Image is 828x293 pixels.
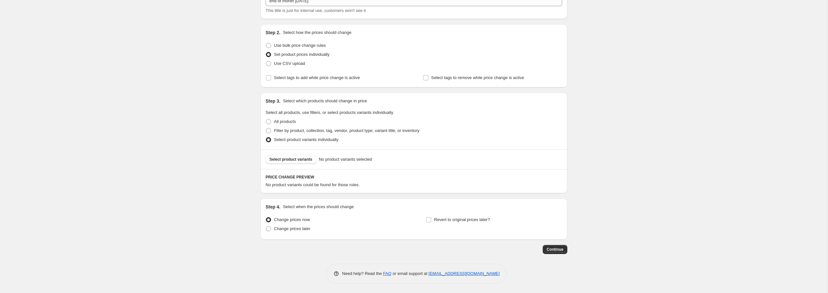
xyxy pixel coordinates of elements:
span: or email support at [392,271,429,276]
span: No product variants selected [319,156,372,163]
span: Set product prices individually [274,52,330,57]
p: Select which products should change in price [283,98,367,104]
span: Select tags to add while price change is active [274,75,360,80]
h2: Step 4. [266,204,280,210]
span: Select product variants [269,157,312,162]
span: This title is just for internal use, customers won't see it [266,8,366,13]
p: Select how the prices should change [283,29,351,36]
h2: Step 2. [266,29,280,36]
span: Use CSV upload [274,61,305,66]
span: Change prices now [274,217,310,222]
button: Select product variants [266,155,316,164]
span: Change prices later [274,226,310,231]
span: Filter by product, collection, tag, vendor, product type, variant title, or inventory [274,128,419,133]
a: FAQ [383,271,392,276]
span: Select all products, use filters, or select products variants individually [266,110,393,115]
button: Continue [543,245,567,254]
span: Select tags to remove while price change is active [431,75,524,80]
a: [EMAIL_ADDRESS][DOMAIN_NAME] [429,271,500,276]
span: Continue [547,247,563,252]
h2: Step 3. [266,98,280,104]
span: Use bulk price change rules [274,43,326,48]
span: Select product variants individually [274,137,338,142]
span: All products [274,119,296,124]
span: Revert to original prices later? [434,217,490,222]
h6: PRICE CHANGE PREVIEW [266,175,562,180]
span: No product variants could be found for those rules. [266,182,360,187]
span: Need help? Read the [342,271,383,276]
p: Select when the prices should change [283,204,354,210]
